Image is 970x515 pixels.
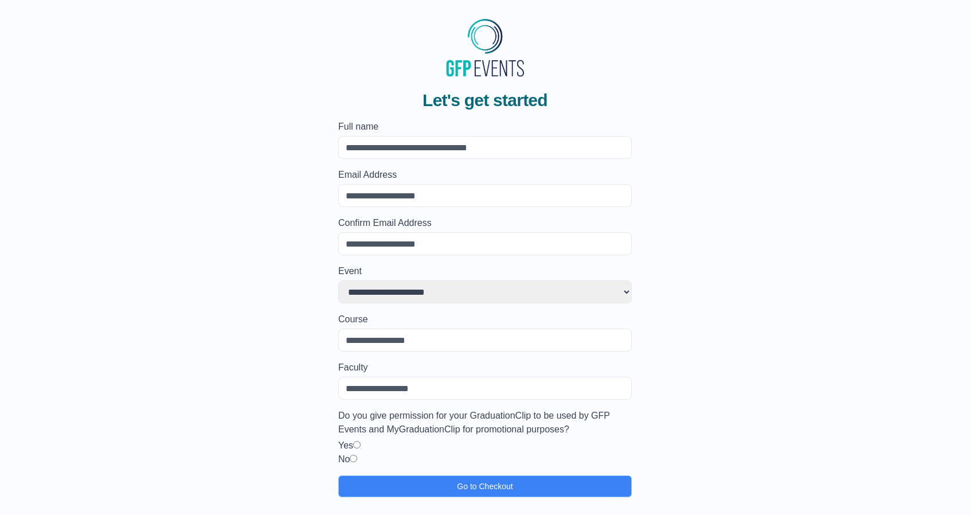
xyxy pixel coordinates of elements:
[338,168,632,182] label: Email Address
[338,409,632,436] label: Do you give permission for your GraduationClip to be used by GFP Events and MyGraduationClip for ...
[338,313,632,326] label: Course
[338,454,350,464] label: No
[338,216,632,230] label: Confirm Email Address
[442,14,528,81] img: MyGraduationClip
[338,440,353,450] label: Yes
[338,475,632,497] button: Go to Checkout
[338,264,632,278] label: Event
[423,90,547,111] span: Let's get started
[338,120,632,134] label: Full name
[338,361,632,374] label: Faculty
